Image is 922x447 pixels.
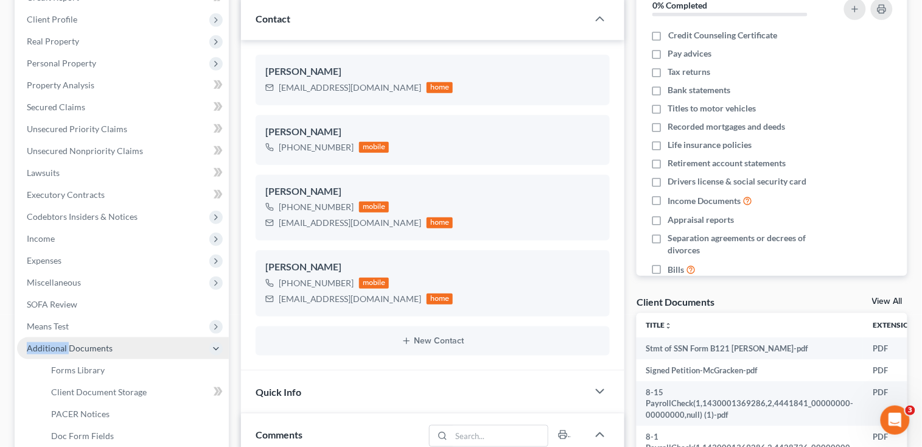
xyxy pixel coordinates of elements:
div: [PERSON_NAME] [265,185,601,199]
span: Miscellaneous [27,277,81,287]
button: New Contact [265,336,601,346]
span: Bills [668,264,685,276]
span: Recorded mortgages and deeds [668,121,786,133]
a: Client Document Storage [41,381,229,403]
a: Property Analysis [17,74,229,96]
span: Lawsuits [27,167,60,178]
a: Lawsuits [17,162,229,184]
span: Titles to motor vehicles [668,102,756,114]
span: Quick Info [256,386,301,398]
span: Income [27,233,55,244]
span: Client Document Storage [51,387,147,397]
a: Titleunfold_more [646,320,672,329]
div: [EMAIL_ADDRESS][DOMAIN_NAME] [279,82,422,94]
div: [EMAIL_ADDRESS][DOMAIN_NAME] [279,293,422,305]
div: mobile [359,202,389,213]
span: Appraisal reports [668,214,735,226]
iframe: Intercom live chat [881,406,910,435]
a: Unsecured Nonpriority Claims [17,140,229,162]
span: Income Documents [668,195,741,207]
span: Secured Claims [27,102,85,112]
div: home [427,294,453,304]
a: View All [872,297,903,306]
td: Signed Petition-McGracken-pdf [637,359,864,381]
span: Bank statements [668,84,731,96]
span: Additional Documents [27,343,113,353]
span: Property Analysis [27,80,94,90]
span: Drivers license & social security card [668,175,807,188]
div: home [427,82,453,93]
span: Credit Counseling Certificate [668,29,777,41]
span: Pay advices [668,48,712,60]
a: Executory Contracts [17,184,229,206]
span: Expenses [27,255,61,266]
span: SOFA Review [27,299,77,309]
span: Retirement account statements [668,157,786,169]
a: Forms Library [41,359,229,381]
div: [PHONE_NUMBER] [279,277,354,289]
span: Unsecured Nonpriority Claims [27,146,143,156]
div: [PERSON_NAME] [265,65,601,79]
div: [PHONE_NUMBER] [279,201,354,213]
span: Life insurance policies [668,139,752,151]
span: Real Property [27,36,79,46]
span: Comments [256,429,302,440]
div: home [427,217,453,228]
div: [PERSON_NAME] [265,125,601,139]
span: Doc Form Fields [51,431,114,441]
span: Contact [256,13,290,24]
span: Unsecured Priority Claims [27,124,127,134]
a: Secured Claims [17,96,229,118]
a: SOFA Review [17,294,229,315]
span: Codebtors Insiders & Notices [27,211,138,222]
span: Client Profile [27,14,77,24]
div: [PHONE_NUMBER] [279,141,354,153]
span: Personal Property [27,58,96,68]
span: 3 [906,406,915,415]
span: Means Test [27,321,69,331]
div: mobile [359,278,389,289]
a: Unsecured Priority Claims [17,118,229,140]
div: Client Documents [637,295,714,308]
td: 8-15 PayrollCheck(1,1430001369286,2,4441841_00000000-00000000,null) (1)-pdf [637,381,864,426]
span: PACER Notices [51,409,110,419]
td: Stmt of SSN Form B121 [PERSON_NAME]-pdf [637,337,864,359]
span: Forms Library [51,365,105,375]
input: Search... [452,426,548,446]
div: mobile [359,142,389,153]
span: Separation agreements or decrees of divorces [668,232,829,256]
div: [EMAIL_ADDRESS][DOMAIN_NAME] [279,217,422,229]
a: Doc Form Fields [41,425,229,447]
span: Executory Contracts [27,189,105,200]
span: Tax returns [668,66,711,78]
a: PACER Notices [41,403,229,425]
div: [PERSON_NAME] [265,260,601,275]
i: unfold_more [665,322,672,329]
